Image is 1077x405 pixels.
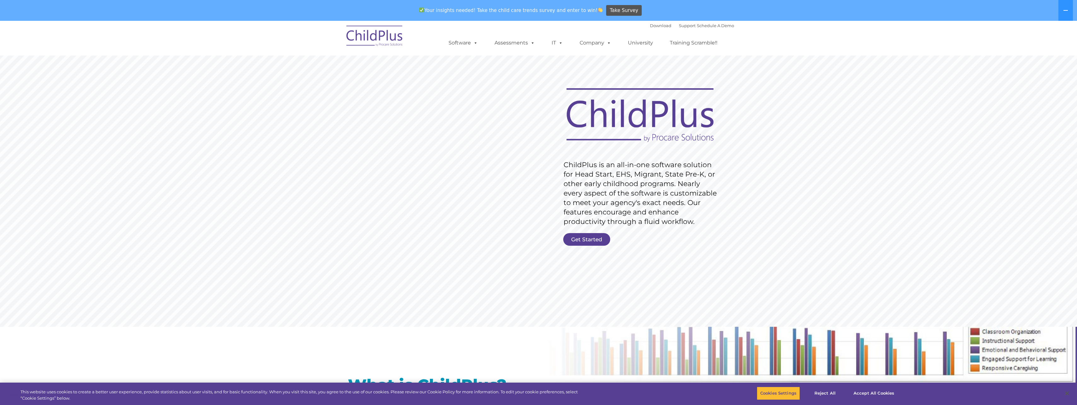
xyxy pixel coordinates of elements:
[805,387,845,400] button: Reject All
[1060,386,1074,400] button: Close
[679,23,696,28] a: Support
[850,387,898,400] button: Accept All Cookies
[606,5,642,16] a: Take Survey
[573,37,617,49] a: Company
[488,37,541,49] a: Assessments
[419,8,424,12] img: ✅
[650,23,671,28] a: Download
[598,8,603,12] img: 👏
[348,377,534,393] h1: What is ChildPlus?
[417,4,605,16] span: Your insights needed! Take the child care trends survey and enter to win!
[622,37,659,49] a: University
[564,160,720,226] rs-layer: ChildPlus is an all-in-one software solution for Head Start, EHS, Migrant, State Pre-K, or other ...
[442,37,484,49] a: Software
[343,21,406,53] img: ChildPlus by Procare Solutions
[563,233,610,246] a: Get Started
[20,389,592,401] div: This website uses cookies to create a better user experience, provide statistics about user visit...
[650,23,734,28] font: |
[610,5,638,16] span: Take Survey
[545,37,569,49] a: IT
[663,37,724,49] a: Training Scramble!!
[757,387,800,400] button: Cookies Settings
[697,23,734,28] a: Schedule A Demo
